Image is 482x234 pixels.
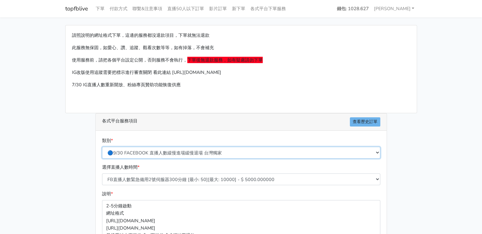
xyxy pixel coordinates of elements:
[72,81,410,88] p: 7/30 IG直播人數重新開放、粉絲專頁贊助功能恢復供應
[93,3,107,15] a: 下單
[130,3,165,15] a: 聯繫&注意事項
[229,3,248,15] a: 新下單
[96,114,387,131] div: 各式平台服務項目
[207,3,229,15] a: 影片訂單
[102,164,139,171] label: 選擇直播人數時間
[165,3,207,15] a: 直播50人以下訂單
[72,44,410,51] p: 此服務無保固，如愛心、讚、追蹤、觀看次數等等，如有掉落，不會補充
[102,190,113,198] label: 說明
[187,57,263,63] span: 下單後無退款服務，如有疑慮請勿下單
[337,5,369,12] strong: 錢包: 1028.627
[248,3,288,15] a: 各式平台下單服務
[371,3,417,15] a: [PERSON_NAME]
[334,3,371,15] a: 錢包: 1028.627
[107,3,130,15] a: 付款方式
[350,117,380,127] a: 查看歷史訂單
[72,32,410,39] p: 請照說明的網址格式下單，這邊的服務都沒退款項目，下單就無法退款
[65,3,88,15] a: topfblive
[72,56,410,64] p: 使用服務前，請把各個平台設定公開，否則服務不會執行，
[72,69,410,76] p: IG改版使用追蹤需要把標示進行審查關閉 看此連結 [URL][DOMAIN_NAME]
[102,137,113,144] label: 類別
